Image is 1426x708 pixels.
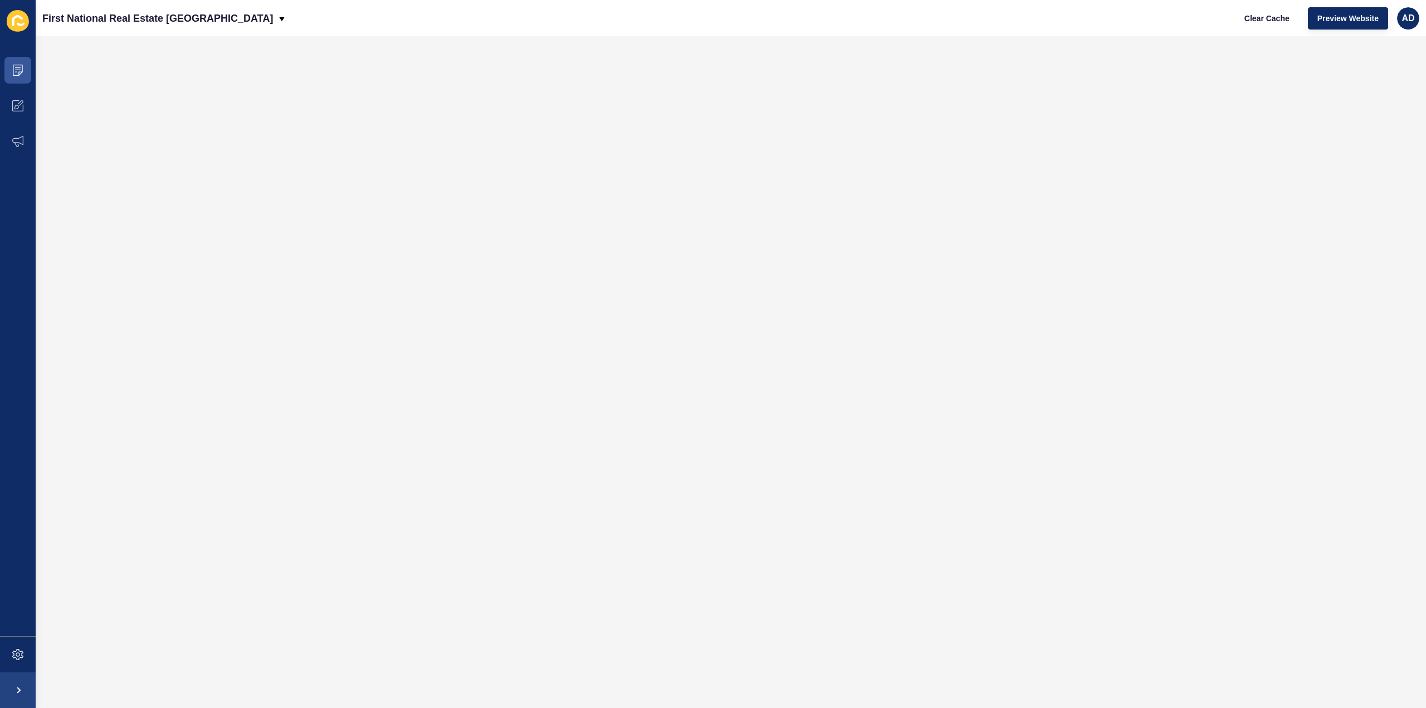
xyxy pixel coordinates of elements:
span: Clear Cache [1244,13,1290,24]
button: Preview Website [1308,7,1388,30]
span: AD [1401,13,1414,24]
span: Preview Website [1317,13,1379,24]
p: First National Real Estate [GEOGRAPHIC_DATA] [42,4,273,32]
button: Clear Cache [1235,7,1299,30]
